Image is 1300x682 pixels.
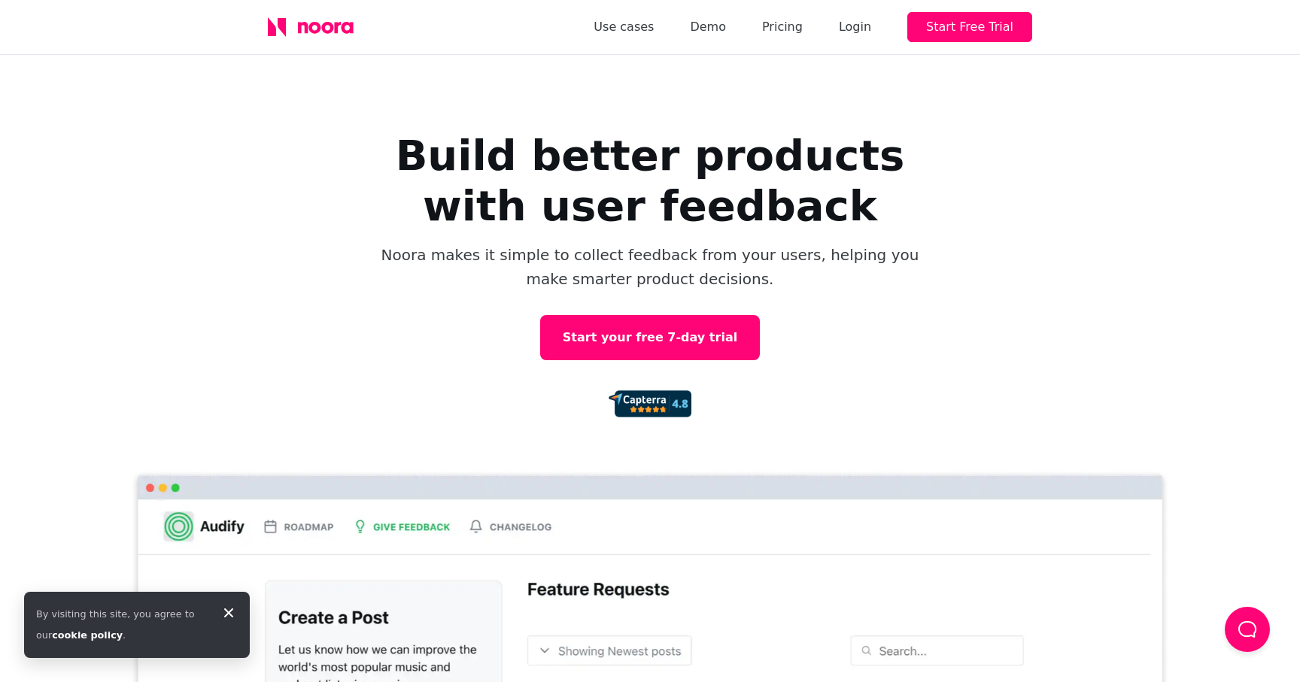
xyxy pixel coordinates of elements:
[52,629,123,641] a: cookie policy
[349,130,951,231] h1: Build better products with user feedback
[839,17,871,38] div: Login
[594,17,654,38] a: Use cases
[379,243,921,291] p: Noora makes it simple to collect feedback from your users, helping you make smarter product decis...
[609,390,691,417] img: 92d72d4f0927c2c8b0462b8c7b01ca97.png
[36,604,208,646] div: By visiting this site, you agree to our .
[907,12,1032,42] button: Start Free Trial
[690,17,726,38] a: Demo
[540,315,760,360] a: Start your free 7-day trial
[762,17,803,38] a: Pricing
[1225,607,1270,652] button: Load Chat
